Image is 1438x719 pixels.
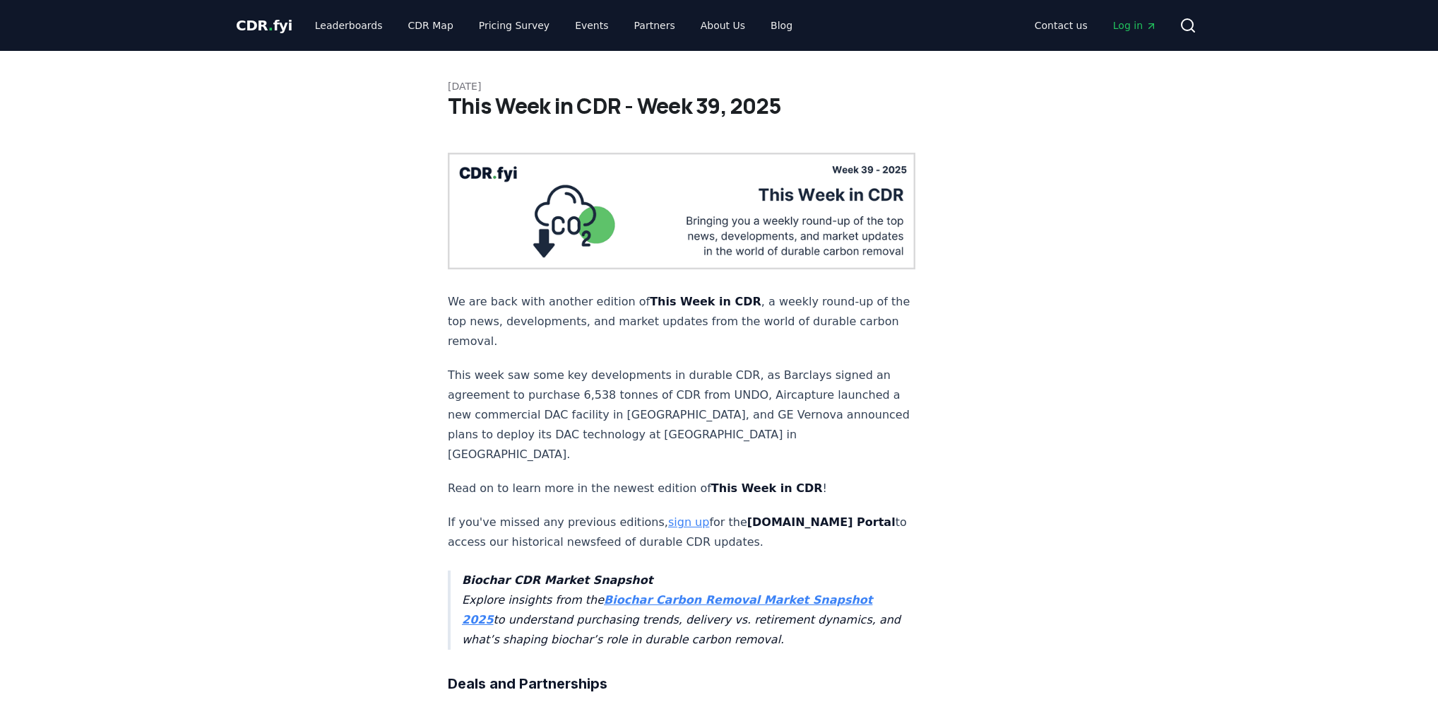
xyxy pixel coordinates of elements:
a: Biochar Carbon Removal Market Snapshot 2025 [462,593,872,626]
h1: This Week in CDR - Week 39, 2025 [448,93,990,119]
a: Partners [623,13,687,38]
em: Explore insights from the to understand purchasing trends, delivery vs. retirement dynamics, and ... [462,573,901,646]
a: Events [564,13,619,38]
nav: Main [1023,13,1168,38]
strong: Deals and Partnerships [448,675,607,692]
strong: [DOMAIN_NAME] Portal [747,515,896,529]
a: CDR Map [397,13,465,38]
a: Log in [1102,13,1168,38]
p: Read on to learn more in the newest edition of ! [448,479,915,498]
a: Contact us [1023,13,1099,38]
a: Blog [759,13,804,38]
span: . [268,17,273,34]
strong: This Week in CDR [650,295,761,308]
a: sign up [668,515,709,529]
nav: Main [304,13,804,38]
a: CDR.fyi [236,16,292,35]
span: CDR fyi [236,17,292,34]
p: We are back with another edition of , a weekly round-up of the top news, developments, and market... [448,292,915,351]
a: About Us [689,13,756,38]
strong: Biochar CDR Market Snapshot [462,573,653,587]
img: blog post image [448,153,915,269]
a: Pricing Survey [468,13,561,38]
p: If you've missed any previous editions, for the to access our historical newsfeed of durable CDR ... [448,513,915,552]
p: This week saw some key developments in durable CDR, as Barclays signed an agreement to purchase 6... [448,366,915,464]
a: Leaderboards [304,13,394,38]
span: Log in [1113,18,1157,33]
strong: This Week in CDR [711,481,823,495]
p: [DATE] [448,79,990,93]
